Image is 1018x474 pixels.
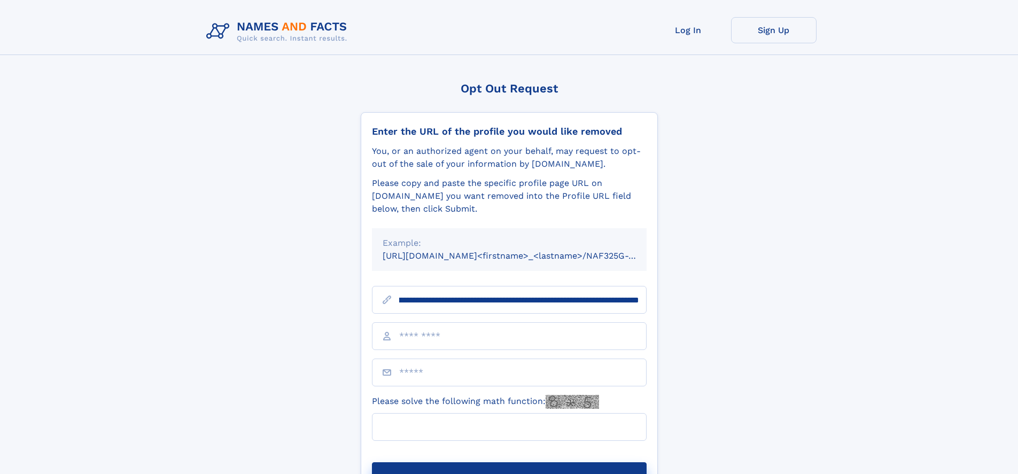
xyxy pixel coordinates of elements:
[372,145,647,170] div: You, or an authorized agent on your behalf, may request to opt-out of the sale of your informatio...
[361,82,658,95] div: Opt Out Request
[383,237,636,250] div: Example:
[202,17,356,46] img: Logo Names and Facts
[372,177,647,215] div: Please copy and paste the specific profile page URL on [DOMAIN_NAME] you want removed into the Pr...
[383,251,667,261] small: [URL][DOMAIN_NAME]<firstname>_<lastname>/NAF325G-xxxxxxxx
[372,126,647,137] div: Enter the URL of the profile you would like removed
[731,17,817,43] a: Sign Up
[372,395,599,409] label: Please solve the following math function:
[646,17,731,43] a: Log In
